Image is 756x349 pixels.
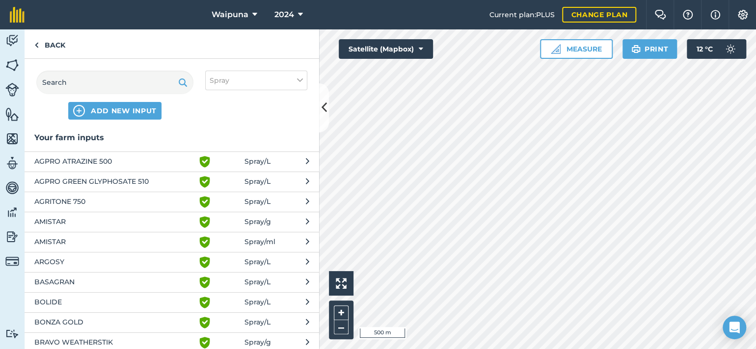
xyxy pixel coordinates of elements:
img: svg+xml;base64,PD94bWwgdmVyc2lvbj0iMS4wIiBlbmNvZGluZz0idXRmLTgiPz4KPCEtLSBHZW5lcmF0b3I6IEFkb2JlIE... [5,180,19,195]
button: Print [622,39,677,59]
img: svg+xml;base64,PHN2ZyB4bWxucz0iaHR0cDovL3d3dy53My5vcmcvMjAwMC9zdmciIHdpZHRoPSIxOSIgaGVpZ2h0PSIyNC... [178,76,188,88]
button: AGRITONE 750 Spray/L [25,192,319,212]
span: Current plan : PLUS [489,9,554,20]
img: Four arrows, one pointing top left, one top right, one bottom right and the last bottom left [336,278,347,289]
img: svg+xml;base64,PD94bWwgdmVyc2lvbj0iMS4wIiBlbmNvZGluZz0idXRmLTgiPz4KPCEtLSBHZW5lcmF0b3I6IEFkb2JlIE... [5,156,19,171]
img: Two speech bubbles overlapping with the left bubble in the forefront [654,10,666,20]
button: Spray [205,71,307,90]
button: + [334,305,349,320]
span: AGPRO GREEN GLYPHOSATE 510 [34,176,195,188]
img: svg+xml;base64,PD94bWwgdmVyc2lvbj0iMS4wIiBlbmNvZGluZz0idXRmLTgiPz4KPCEtLSBHZW5lcmF0b3I6IEFkb2JlIE... [5,33,19,48]
button: AGPRO ATRAZINE 500 Spray/L [25,151,319,172]
img: fieldmargin Logo [10,7,25,23]
button: BOLIDE Spray/L [25,292,319,312]
button: AMISTAR Spray/ml [25,232,319,252]
img: svg+xml;base64,PD94bWwgdmVyc2lvbj0iMS4wIiBlbmNvZGluZz0idXRmLTgiPz4KPCEtLSBHZW5lcmF0b3I6IEFkb2JlIE... [5,205,19,220]
img: svg+xml;base64,PHN2ZyB4bWxucz0iaHR0cDovL3d3dy53My5vcmcvMjAwMC9zdmciIHdpZHRoPSIxOSIgaGVpZ2h0PSIyNC... [631,43,641,55]
button: BASAGRAN Spray/L [25,272,319,292]
button: AMISTAR Spray/g [25,212,319,232]
span: 2024 [274,9,294,21]
img: svg+xml;base64,PD94bWwgdmVyc2lvbj0iMS4wIiBlbmNvZGluZz0idXRmLTgiPz4KPCEtLSBHZW5lcmF0b3I6IEFkb2JlIE... [721,39,740,59]
img: svg+xml;base64,PHN2ZyB4bWxucz0iaHR0cDovL3d3dy53My5vcmcvMjAwMC9zdmciIHdpZHRoPSI5IiBoZWlnaHQ9IjI0Ii... [34,39,39,51]
span: Spray / L [244,317,270,328]
div: Open Intercom Messenger [723,316,746,339]
img: svg+xml;base64,PD94bWwgdmVyc2lvbj0iMS4wIiBlbmNvZGluZz0idXRmLTgiPz4KPCEtLSBHZW5lcmF0b3I6IEFkb2JlIE... [5,83,19,97]
img: Ruler icon [551,44,561,54]
span: Waipuna [212,9,248,21]
img: svg+xml;base64,PD94bWwgdmVyc2lvbj0iMS4wIiBlbmNvZGluZz0idXRmLTgiPz4KPCEtLSBHZW5lcmF0b3I6IEFkb2JlIE... [5,254,19,268]
span: Spray / L [244,297,270,308]
a: Back [25,29,75,58]
img: svg+xml;base64,PHN2ZyB4bWxucz0iaHR0cDovL3d3dy53My5vcmcvMjAwMC9zdmciIHdpZHRoPSI1NiIgaGVpZ2h0PSI2MC... [5,131,19,146]
img: svg+xml;base64,PHN2ZyB4bWxucz0iaHR0cDovL3d3dy53My5vcmcvMjAwMC9zdmciIHdpZHRoPSIxNyIgaGVpZ2h0PSIxNy... [710,9,720,21]
img: svg+xml;base64,PD94bWwgdmVyc2lvbj0iMS4wIiBlbmNvZGluZz0idXRmLTgiPz4KPCEtLSBHZW5lcmF0b3I6IEFkb2JlIE... [5,229,19,244]
span: BRAVO WEATHERSTIK [34,337,195,349]
h3: Your farm inputs [25,131,319,144]
span: 12 ° C [697,39,713,59]
span: Spray / ml [244,236,275,248]
span: Spray / L [244,196,270,208]
img: svg+xml;base64,PHN2ZyB4bWxucz0iaHR0cDovL3d3dy53My5vcmcvMjAwMC9zdmciIHdpZHRoPSI1NiIgaGVpZ2h0PSI2MC... [5,107,19,122]
span: Spray / L [244,276,270,288]
a: Change plan [562,7,636,23]
button: AGPRO GREEN GLYPHOSATE 510 Spray/L [25,172,319,192]
span: AMISTAR [34,216,195,228]
button: ADD NEW INPUT [68,102,162,120]
span: BONZA GOLD [34,317,195,328]
img: svg+xml;base64,PHN2ZyB4bWxucz0iaHR0cDovL3d3dy53My5vcmcvMjAwMC9zdmciIHdpZHRoPSIxNCIgaGVpZ2h0PSIyNC... [73,105,85,117]
span: Spray / L [244,256,270,268]
img: A cog icon [737,10,749,20]
span: ARGOSY [34,256,195,268]
span: BASAGRAN [34,276,195,288]
span: Spray / L [244,176,270,188]
span: Spray / g [244,337,271,349]
input: Search [36,71,193,94]
span: BOLIDE [34,297,195,308]
span: Spray / L [244,156,270,168]
button: BONZA GOLD Spray/L [25,312,319,332]
span: AGPRO ATRAZINE 500 [34,156,195,168]
img: A question mark icon [682,10,694,20]
span: AGRITONE 750 [34,196,195,208]
img: svg+xml;base64,PD94bWwgdmVyc2lvbj0iMS4wIiBlbmNvZGluZz0idXRmLTgiPz4KPCEtLSBHZW5lcmF0b3I6IEFkb2JlIE... [5,329,19,338]
button: 12 °C [687,39,746,59]
img: svg+xml;base64,PHN2ZyB4bWxucz0iaHR0cDovL3d3dy53My5vcmcvMjAwMC9zdmciIHdpZHRoPSI1NiIgaGVpZ2h0PSI2MC... [5,58,19,73]
span: Spray [210,75,229,86]
button: Satellite (Mapbox) [339,39,433,59]
button: Measure [540,39,613,59]
span: ADD NEW INPUT [91,106,157,116]
button: – [334,320,349,334]
span: Spray / g [244,216,271,228]
span: AMISTAR [34,236,195,248]
button: ARGOSY Spray/L [25,252,319,272]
